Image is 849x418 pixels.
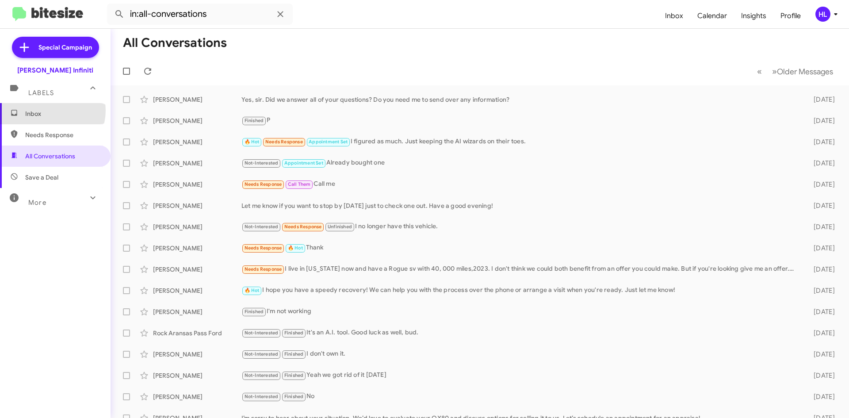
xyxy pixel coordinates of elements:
[265,139,303,145] span: Needs Response
[658,3,690,29] a: Inbox
[25,109,100,118] span: Inbox
[288,245,303,251] span: 🔥 Hot
[773,3,808,29] a: Profile
[772,66,777,77] span: »
[38,43,92,52] span: Special Campaign
[799,265,842,274] div: [DATE]
[284,160,323,166] span: Appointment Set
[123,36,227,50] h1: All Conversations
[153,392,241,401] div: [PERSON_NAME]
[153,329,241,337] div: Rock Aransas Pass Ford
[799,201,842,210] div: [DATE]
[153,307,241,316] div: [PERSON_NAME]
[241,243,799,253] div: Thank
[245,160,279,166] span: Not-Interested
[799,95,842,104] div: [DATE]
[241,137,799,147] div: I figured as much. Just keeping the AI wizards on their toes.
[752,62,767,81] button: Previous
[25,152,75,161] span: All Conversations
[245,309,264,314] span: Finished
[153,95,241,104] div: [PERSON_NAME]
[241,201,799,210] div: Let me know if you want to stop by [DATE] just to check one out. Have a good evening!
[777,67,833,77] span: Older Messages
[241,391,799,402] div: No
[153,350,241,359] div: [PERSON_NAME]
[241,95,799,104] div: Yes, sir. Did we answer all of your questions? Do you need me to send over any information?
[245,372,279,378] span: Not-Interested
[245,118,264,123] span: Finished
[799,350,842,359] div: [DATE]
[241,115,799,126] div: P
[245,181,282,187] span: Needs Response
[284,394,304,399] span: Finished
[153,159,241,168] div: [PERSON_NAME]
[799,286,842,295] div: [DATE]
[153,222,241,231] div: [PERSON_NAME]
[25,130,100,139] span: Needs Response
[153,371,241,380] div: [PERSON_NAME]
[757,66,762,77] span: «
[815,7,830,22] div: HL
[245,351,279,357] span: Not-Interested
[799,244,842,253] div: [DATE]
[241,328,799,338] div: It's an A.I. tool. Good luck as well, bud.
[241,158,799,168] div: Already bought one
[284,351,304,357] span: Finished
[752,62,838,81] nav: Page navigation example
[284,330,304,336] span: Finished
[309,139,348,145] span: Appointment Set
[799,371,842,380] div: [DATE]
[12,37,99,58] a: Special Campaign
[153,201,241,210] div: [PERSON_NAME]
[245,266,282,272] span: Needs Response
[328,224,352,230] span: Unfinished
[153,286,241,295] div: [PERSON_NAME]
[28,89,54,97] span: Labels
[808,7,839,22] button: HL
[799,180,842,189] div: [DATE]
[734,3,773,29] a: Insights
[153,180,241,189] div: [PERSON_NAME]
[25,173,58,182] span: Save a Deal
[241,285,799,295] div: I hope you have a speedy recovery! We can help you with the process over the phone or arrange a v...
[153,138,241,146] div: [PERSON_NAME]
[241,264,799,274] div: I live in [US_STATE] now and have a Rogue sv with 40, 000 miles,2023. I don't think we could both...
[799,392,842,401] div: [DATE]
[799,307,842,316] div: [DATE]
[767,62,838,81] button: Next
[153,244,241,253] div: [PERSON_NAME]
[799,329,842,337] div: [DATE]
[17,66,93,75] div: [PERSON_NAME] Infiniti
[799,138,842,146] div: [DATE]
[245,330,279,336] span: Not-Interested
[241,349,799,359] div: I don't own it.
[799,159,842,168] div: [DATE]
[241,222,799,232] div: I no longer have this vehicle.
[288,181,311,187] span: Call Them
[690,3,734,29] a: Calendar
[245,245,282,251] span: Needs Response
[153,116,241,125] div: [PERSON_NAME]
[107,4,293,25] input: Search
[153,265,241,274] div: [PERSON_NAME]
[245,394,279,399] span: Not-Interested
[28,199,46,207] span: More
[799,116,842,125] div: [DATE]
[241,307,799,317] div: I'm not working
[284,224,322,230] span: Needs Response
[284,372,304,378] span: Finished
[245,139,260,145] span: 🔥 Hot
[245,288,260,293] span: 🔥 Hot
[241,179,799,189] div: Call me
[799,222,842,231] div: [DATE]
[241,370,799,380] div: Yeah we got rid of it [DATE]
[245,224,279,230] span: Not-Interested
